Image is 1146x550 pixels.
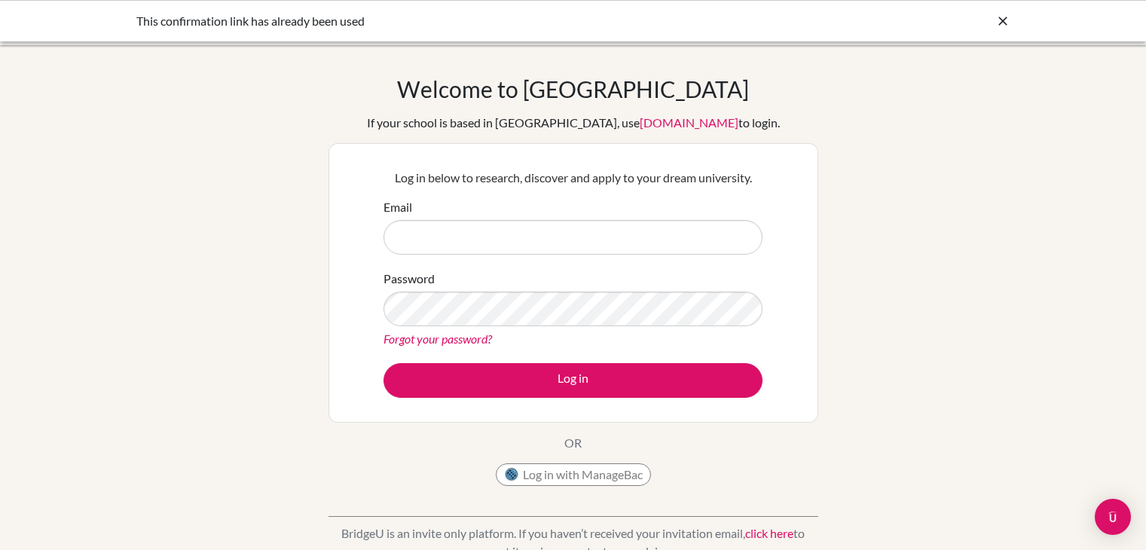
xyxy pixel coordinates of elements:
[384,363,762,398] button: Log in
[384,169,762,187] p: Log in below to research, discover and apply to your dream university.
[367,114,780,132] div: If your school is based in [GEOGRAPHIC_DATA], use to login.
[640,115,738,130] a: [DOMAIN_NAME]
[384,270,435,288] label: Password
[745,526,793,540] a: click here
[564,434,582,452] p: OR
[397,75,749,102] h1: Welcome to [GEOGRAPHIC_DATA]
[1095,499,1131,535] div: Open Intercom Messenger
[496,463,651,486] button: Log in with ManageBac
[384,332,492,346] a: Forgot your password?
[136,12,784,30] div: This confirmation link has already been used
[384,198,412,216] label: Email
